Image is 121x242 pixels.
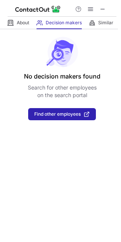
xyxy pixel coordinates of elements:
[28,84,97,99] p: Search for other employees on the search portal
[15,5,61,14] img: ContactOut v5.3.10
[98,20,113,26] span: Similar
[28,108,96,120] button: Find other employees
[34,112,81,117] span: Find other employees
[24,72,100,81] header: No decision makers found
[17,20,29,26] span: About
[46,37,78,67] img: No leads found
[46,20,82,26] span: Decision makers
